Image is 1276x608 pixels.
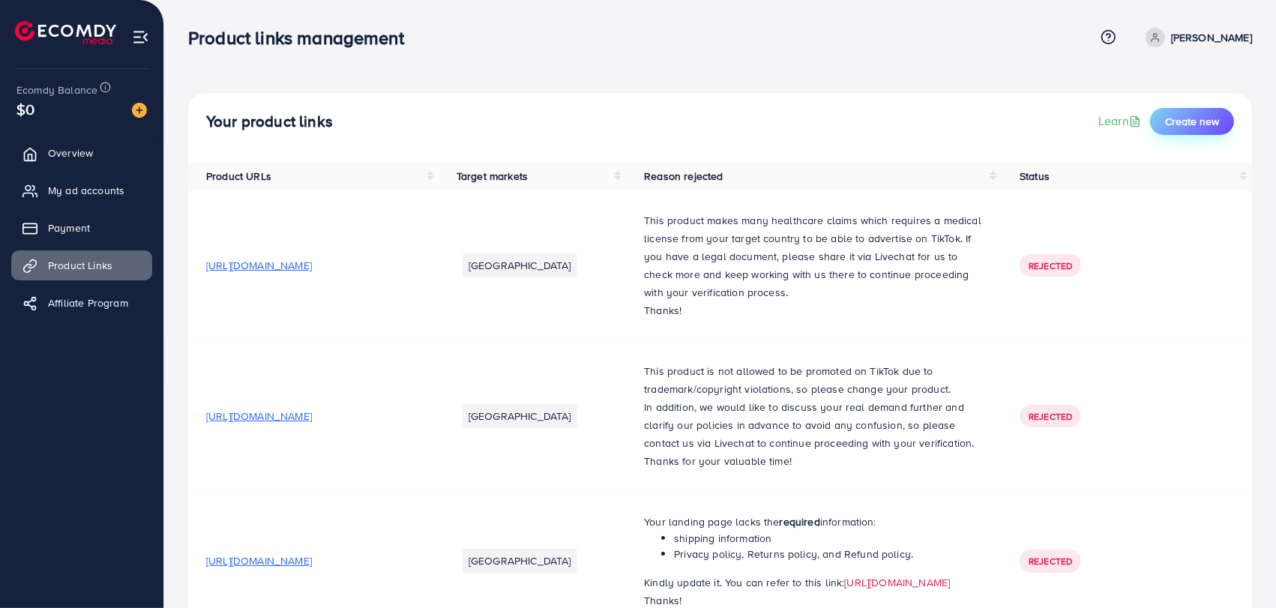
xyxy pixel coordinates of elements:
span: Rejected [1029,259,1072,272]
span: Affiliate Program [48,295,128,310]
span: Ecomdy Balance [16,82,97,97]
li: [GEOGRAPHIC_DATA] [463,404,577,428]
span: [URL][DOMAIN_NAME] [206,409,312,424]
p: [PERSON_NAME] [1171,28,1252,46]
a: My ad accounts [11,175,152,205]
li: [GEOGRAPHIC_DATA] [463,549,577,573]
iframe: Chat [1212,541,1265,597]
span: Reason rejected [644,169,723,184]
img: menu [132,28,149,46]
a: [PERSON_NAME] [1140,28,1252,47]
a: Overview [11,138,152,168]
h4: Your product links [206,112,333,131]
span: [URL][DOMAIN_NAME] [206,553,312,568]
span: Product URLs [206,169,271,184]
p: This product is not allowed to be promoted on TikTok due to trademark/copyright violations, so pl... [644,362,984,398]
li: [GEOGRAPHIC_DATA] [463,253,577,277]
span: Overview [48,145,93,160]
span: Payment [48,220,90,235]
a: [URL][DOMAIN_NAME] [844,575,950,590]
span: [URL][DOMAIN_NAME] [206,258,312,273]
a: Payment [11,213,152,243]
span: $0 [16,98,34,120]
h3: Product links management [188,27,416,49]
span: Create new [1165,114,1219,129]
span: Rejected [1029,410,1072,423]
p: Thanks for your valuable time! [644,452,984,470]
p: Your landing page lacks the information: [644,513,984,531]
span: My ad accounts [48,183,124,198]
strong: required [780,514,820,529]
p: This product makes many healthcare claims which requires a medical license from your target count... [644,211,984,301]
span: Rejected [1029,555,1072,568]
a: Affiliate Program [11,288,152,318]
button: Create new [1150,108,1234,135]
span: Target markets [457,169,528,184]
li: Privacy policy, Returns policy, and Refund policy. [674,547,984,562]
li: shipping information [674,531,984,546]
a: Product Links [11,250,152,280]
p: Thanks! [644,301,984,319]
p: Kindly update it. You can refer to this link: [644,574,984,592]
p: In addition, we would like to discuss your real demand further and clarify our policies in advanc... [644,398,984,452]
img: image [132,103,147,118]
a: Learn [1098,112,1144,130]
span: Product Links [48,258,112,273]
img: logo [15,21,116,44]
span: Status [1020,169,1050,184]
